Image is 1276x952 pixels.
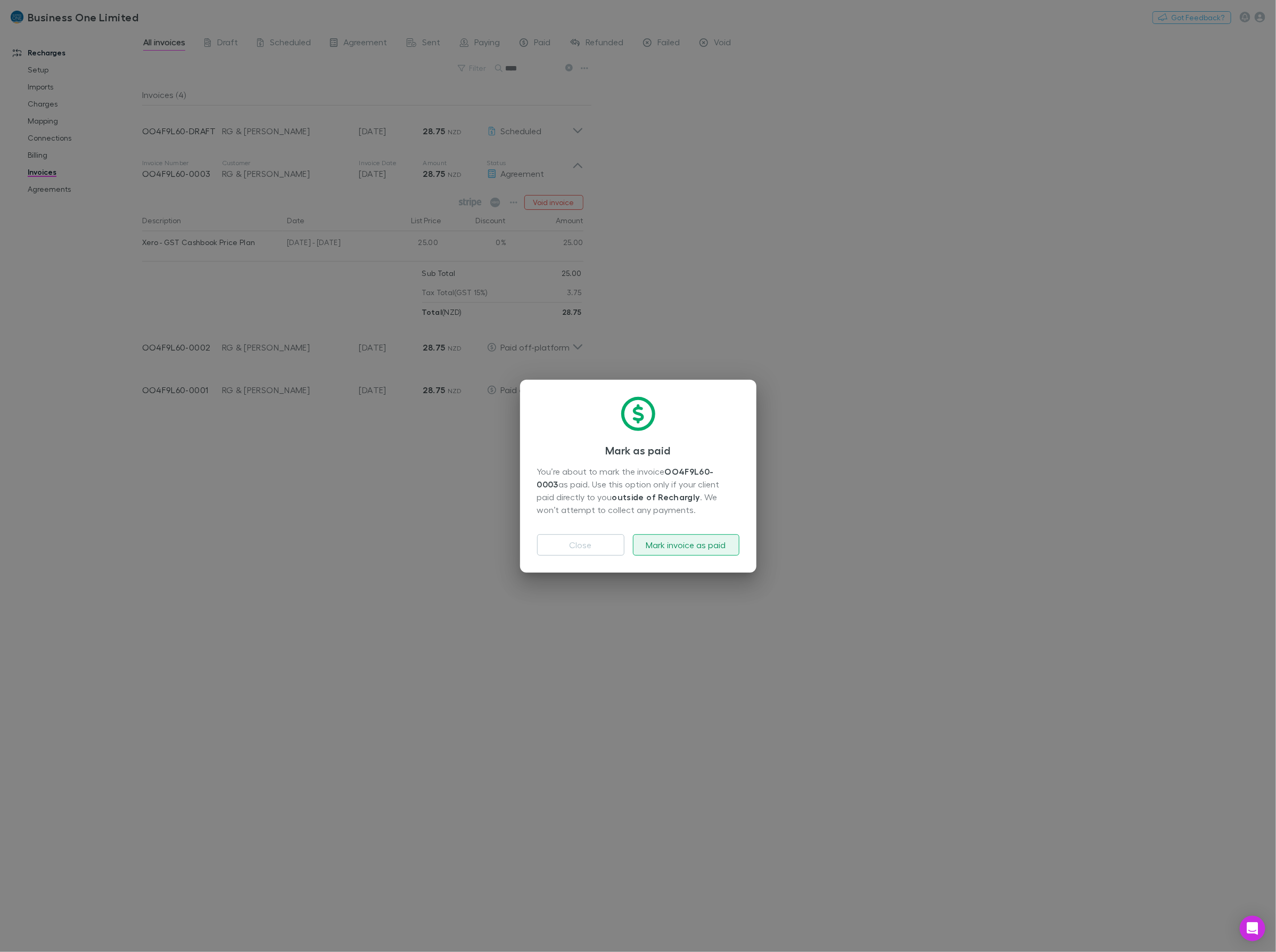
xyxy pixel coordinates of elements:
[1240,916,1265,941] div: Open Intercom Messenger
[537,466,714,490] strong: OO4F9L60-0003
[537,534,624,556] button: Close
[537,465,739,517] div: You’re about to mark the invoice as paid. Use this option only if your client paid directly to yo...
[633,534,739,556] button: Mark invoice as paid
[537,444,739,457] h3: Mark as paid
[612,492,700,502] strong: outside of Rechargly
